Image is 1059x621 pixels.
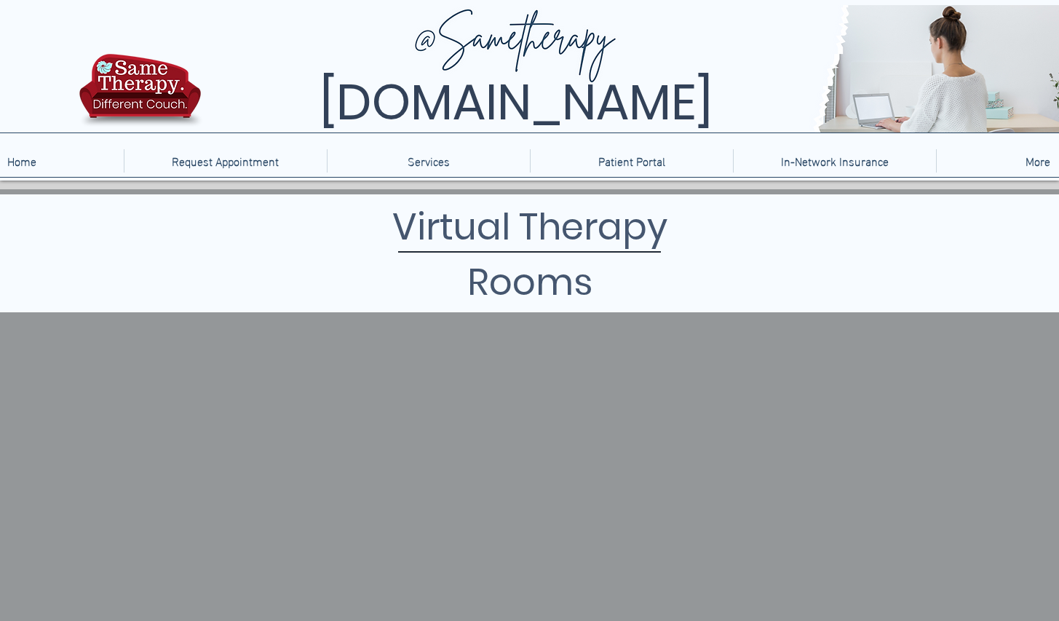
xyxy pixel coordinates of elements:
p: Patient Portal [591,149,673,173]
h1: Virtual Therapy Rooms [309,199,751,310]
div: Services [327,149,530,173]
a: In-Network Insurance [733,149,936,173]
a: Request Appointment [124,149,327,173]
p: In-Network Insurance [774,149,896,173]
span: [DOMAIN_NAME] [320,68,713,137]
p: Request Appointment [164,149,286,173]
a: Patient Portal [530,149,733,173]
p: More [1018,149,1058,173]
p: Services [400,149,457,173]
img: TBH.US [75,52,205,138]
